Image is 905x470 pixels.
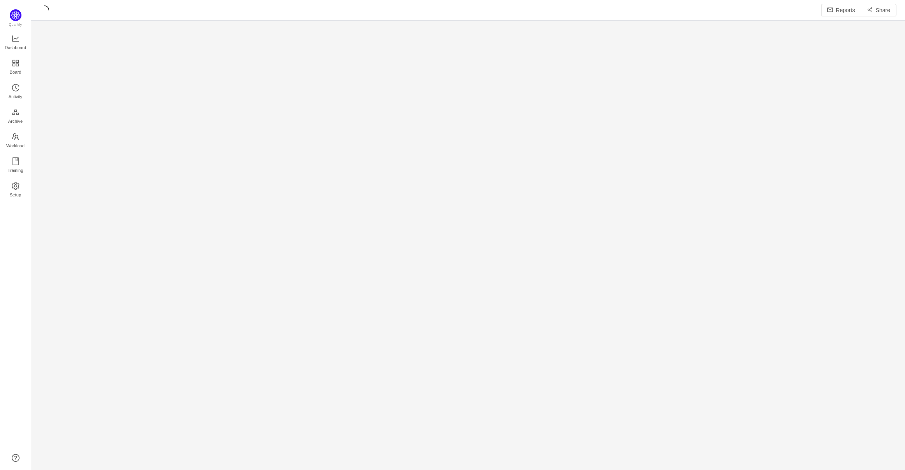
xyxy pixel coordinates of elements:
[10,9,21,21] img: Quantify
[12,157,20,165] i: icon: book
[12,109,20,124] a: Archive
[12,182,20,190] i: icon: setting
[9,23,22,27] span: Quantify
[12,35,20,51] a: Dashboard
[12,108,20,116] i: icon: gold
[40,5,49,15] i: icon: loading
[10,64,21,80] span: Board
[10,187,21,203] span: Setup
[12,35,20,42] i: icon: line-chart
[12,182,20,198] a: Setup
[9,89,22,104] span: Activity
[821,4,861,16] button: icon: mailReports
[861,4,896,16] button: icon: share-altShare
[7,163,23,178] span: Training
[8,113,23,129] span: Archive
[6,138,25,154] span: Workload
[12,133,20,149] a: Workload
[12,133,20,141] i: icon: team
[12,158,20,173] a: Training
[12,84,20,92] i: icon: history
[12,454,20,462] a: icon: question-circle
[12,60,20,75] a: Board
[12,59,20,67] i: icon: appstore
[12,84,20,100] a: Activity
[5,40,26,55] span: Dashboard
